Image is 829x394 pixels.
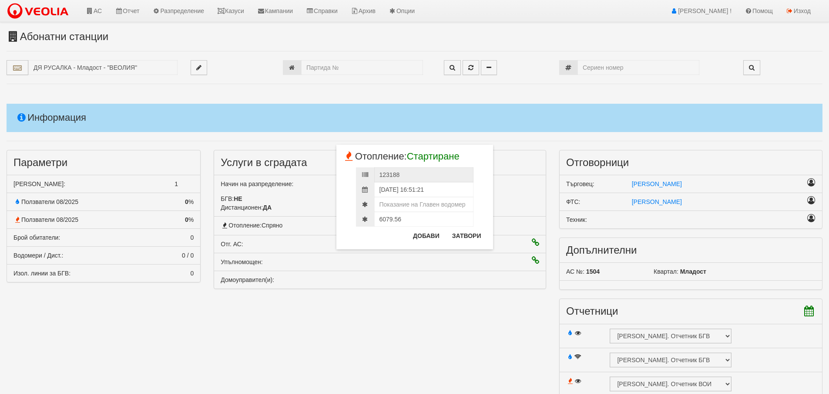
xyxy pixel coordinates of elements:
[343,151,460,167] span: Отопление:
[408,229,445,243] button: Добави
[374,182,473,197] input: Дата и час
[374,197,473,212] input: Показание на Главен водомер
[447,229,487,243] button: Затвори
[407,151,460,162] span: Стартиране
[374,212,473,227] input: Показание на Главен топломер
[374,167,473,182] input: Номер на протокол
